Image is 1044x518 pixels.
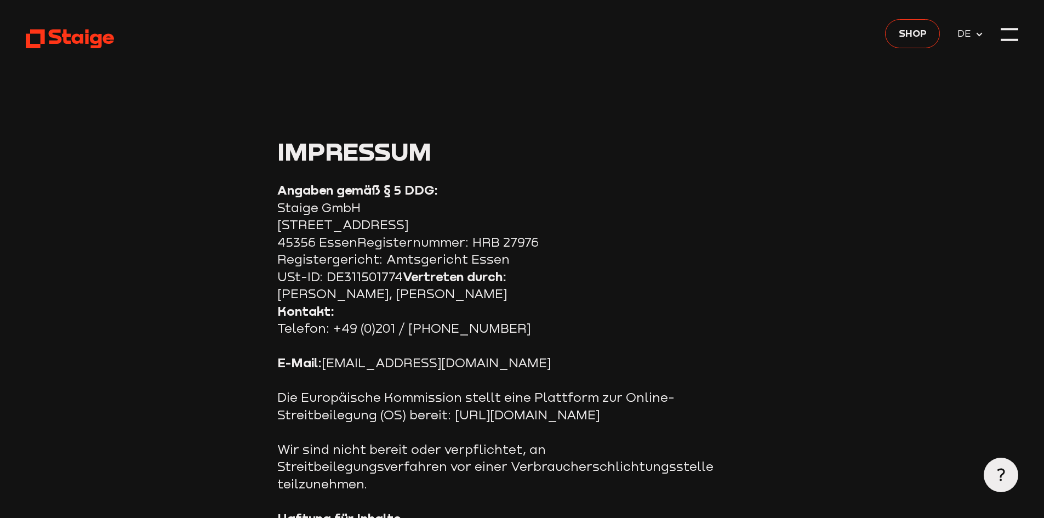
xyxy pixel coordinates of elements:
[277,304,334,318] strong: Kontakt:
[957,26,975,41] span: DE
[899,25,927,41] span: Shop
[277,136,431,166] span: Impressum
[277,355,322,370] strong: E-Mail:
[277,183,438,197] strong: Angaben gemäß § 5 DDG:
[277,354,716,372] p: [EMAIL_ADDRESS][DOMAIN_NAME]
[277,303,716,337] p: Telefon: +49 (0)201 / [PHONE_NUMBER]
[885,19,940,48] a: Shop
[277,441,716,493] p: Wir sind nicht bereit oder verpflichtet, an Streitbeilegungsverfahren vor einer Verbraucherschlic...
[277,389,716,423] p: Die Europäische Kommission stellt eine Plattform zur Online-Streitbeilegung (OS) bereit: [URL][DO...
[403,269,506,284] strong: Vertreten durch:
